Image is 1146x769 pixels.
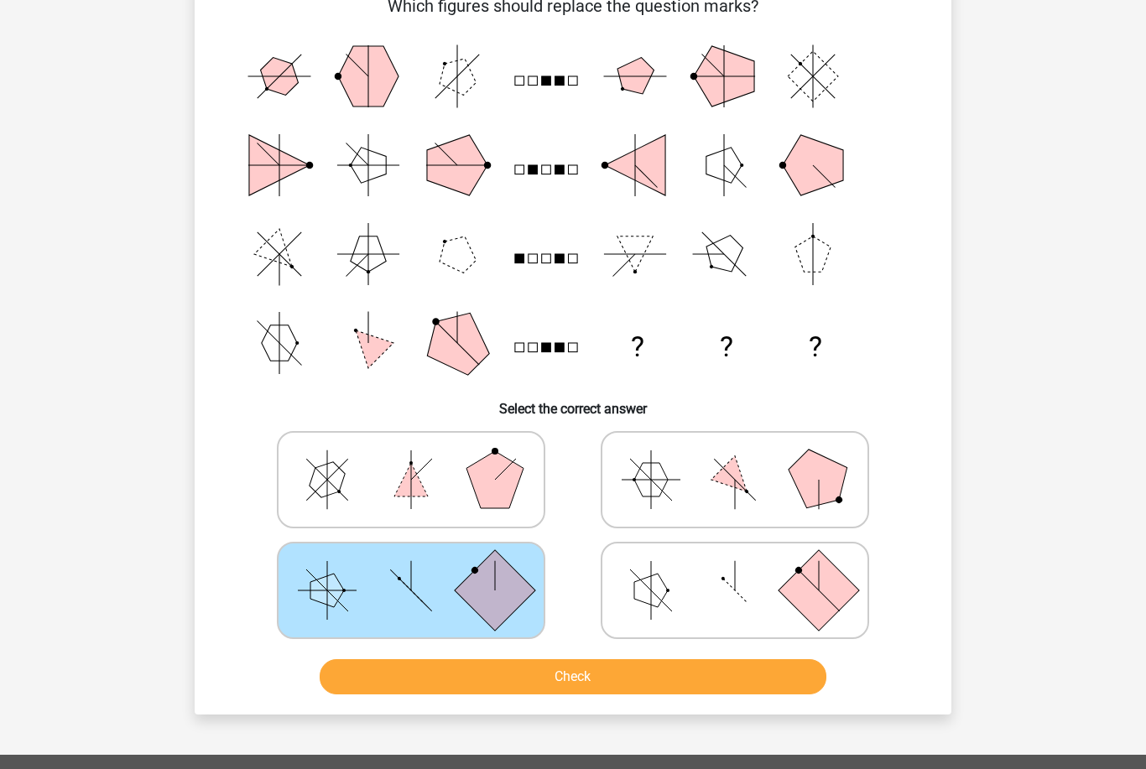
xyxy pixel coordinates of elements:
text: ? [720,330,733,363]
text: ? [809,330,822,363]
h6: Select the correct answer [221,387,925,417]
text: ? [631,330,644,363]
button: Check [320,659,827,694]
